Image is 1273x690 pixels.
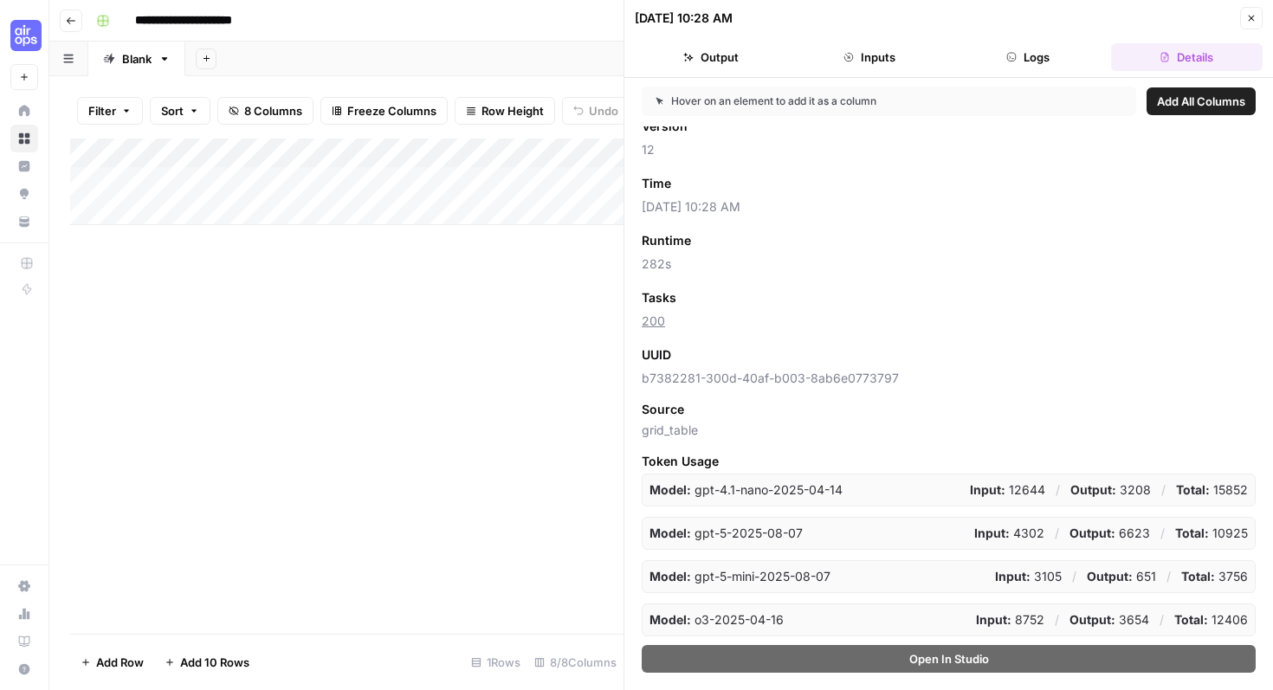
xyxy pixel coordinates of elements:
span: Add 10 Rows [180,654,249,671]
strong: Input: [976,612,1011,627]
strong: Total: [1174,612,1208,627]
span: [DATE] 10:28 AM [642,198,1256,216]
button: Output [635,43,786,71]
p: 6623 [1069,525,1150,542]
strong: Input: [995,569,1031,584]
p: 10925 [1175,525,1248,542]
p: 12644 [970,481,1045,499]
div: 1 Rows [464,648,527,676]
p: o3-2025-04-16 [649,611,784,629]
img: September Cohort Logo [10,20,42,51]
span: Filter [88,102,116,119]
strong: Output: [1087,569,1133,584]
a: Insights [10,152,38,180]
p: / [1055,525,1059,542]
strong: Output: [1070,482,1116,497]
a: Settings [10,572,38,600]
div: Hover on an element to add it as a column [656,94,999,109]
span: b7382281-300d-40af-b003-8ab6e0773797 [642,370,1256,387]
span: Version [642,118,688,135]
button: Add 10 Rows [154,648,260,676]
button: 8 Columns [217,97,313,125]
button: Add All Columns [1147,87,1256,115]
span: Runtime [642,232,691,249]
p: 12406 [1174,611,1248,629]
strong: Total: [1175,526,1209,540]
p: / [1160,525,1165,542]
p: 8752 [976,611,1044,629]
p: / [1072,568,1076,585]
p: gpt-5-mini-2025-08-07 [649,568,830,585]
p: 3654 [1069,611,1149,629]
button: Add Row [70,648,154,676]
p: / [1055,611,1059,629]
span: Freeze Columns [347,102,436,119]
div: Blank [122,50,152,68]
strong: Total: [1181,569,1215,584]
strong: Input: [974,526,1010,540]
span: 12 [642,141,1256,158]
a: Blank [88,42,185,76]
p: 651 [1087,568,1156,585]
button: Sort [150,97,210,125]
a: Your Data [10,208,38,235]
span: Open In Studio [909,650,989,667]
span: Token Usage [642,453,1256,470]
button: Filter [77,97,143,125]
a: Usage [10,600,38,628]
p: 4302 [974,525,1044,542]
a: 200 [642,313,665,328]
p: 3105 [995,568,1062,585]
button: Workspace: September Cohort [10,14,38,57]
span: grid_table [642,422,1256,439]
div: [DATE] 10:28 AM [635,10,733,27]
span: Add Row [96,654,144,671]
span: UUID [642,346,671,364]
button: Row Height [455,97,555,125]
span: Undo [589,102,618,119]
p: 3208 [1070,481,1151,499]
strong: Total: [1176,482,1210,497]
button: Open In Studio [642,645,1256,673]
button: Freeze Columns [320,97,448,125]
strong: Output: [1069,612,1115,627]
span: Row Height [481,102,544,119]
strong: Model: [649,482,691,497]
span: Tasks [642,289,676,306]
div: 8/8 Columns [527,648,624,676]
strong: Model: [649,526,691,540]
span: 282s [642,255,1256,273]
span: Sort [161,102,184,119]
span: Time [642,175,671,192]
p: / [1056,481,1060,499]
a: Home [10,97,38,125]
p: / [1161,481,1166,499]
p: 3756 [1181,568,1248,585]
a: Opportunities [10,180,38,208]
a: Learning Hub [10,628,38,655]
span: Add All Columns [1157,93,1245,110]
p: / [1160,611,1164,629]
strong: Input: [970,482,1005,497]
button: Undo [562,97,630,125]
p: gpt-5-2025-08-07 [649,525,803,542]
button: Logs [953,43,1104,71]
button: Help + Support [10,655,38,683]
span: 8 Columns [244,102,302,119]
strong: Output: [1069,526,1115,540]
p: 15852 [1176,481,1248,499]
strong: Model: [649,612,691,627]
a: Browse [10,125,38,152]
strong: Model: [649,569,691,584]
button: Details [1111,43,1263,71]
button: Inputs [793,43,945,71]
p: gpt-4.1-nano-2025-04-14 [649,481,843,499]
p: / [1166,568,1171,585]
span: Source [642,401,684,418]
